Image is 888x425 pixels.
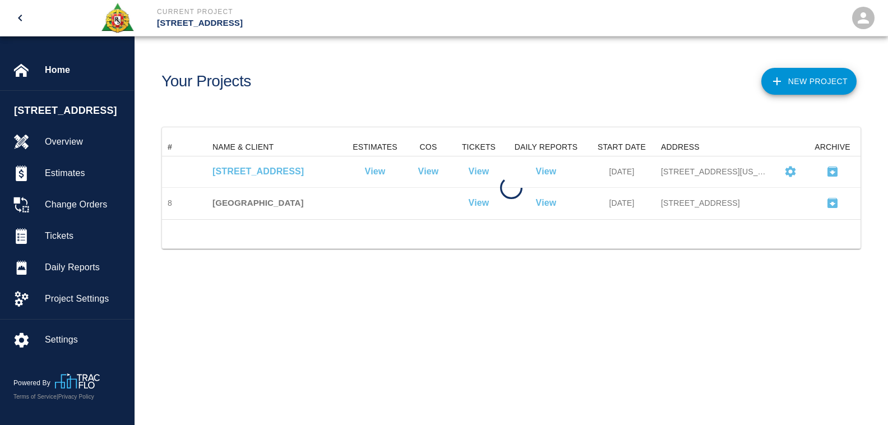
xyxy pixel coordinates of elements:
[212,197,341,210] p: [GEOGRAPHIC_DATA]
[454,138,504,156] div: TICKETS
[661,166,771,177] div: [STREET_ADDRESS][US_STATE]
[168,197,172,209] div: 8
[515,138,577,156] div: DAILY REPORTS
[536,196,557,210] a: View
[157,17,505,30] p: [STREET_ADDRESS]
[779,160,802,183] button: Settings
[45,63,125,77] span: Home
[45,198,125,211] span: Change Orders
[815,138,850,156] div: ARCHIVE
[162,138,207,156] div: #
[347,138,403,156] div: ESTIMATES
[157,7,505,17] p: Current Project
[469,165,489,178] a: View
[661,138,700,156] div: ADDRESS
[100,2,135,34] img: Roger & Sons Concrete
[14,103,128,118] span: [STREET_ADDRESS]
[212,138,274,156] div: NAME & CLIENT
[661,197,771,209] div: [STREET_ADDRESS]
[536,165,557,178] a: View
[45,261,125,274] span: Daily Reports
[168,138,172,156] div: #
[588,188,655,219] div: [DATE]
[469,196,489,210] a: View
[403,138,454,156] div: COS
[45,135,125,149] span: Overview
[212,165,341,178] a: [STREET_ADDRESS]
[207,138,347,156] div: NAME & CLIENT
[7,4,34,31] button: open drawer
[57,394,58,400] span: |
[420,138,437,156] div: COS
[588,156,655,188] div: [DATE]
[45,167,125,180] span: Estimates
[58,394,94,400] a: Privacy Policy
[45,292,125,306] span: Project Settings
[761,68,857,95] button: New Project
[45,229,125,243] span: Tickets
[365,165,386,178] a: View
[655,138,776,156] div: ADDRESS
[353,138,397,156] div: ESTIMATES
[55,373,100,389] img: TracFlo
[588,138,655,156] div: START DATE
[13,378,55,388] p: Powered By
[161,72,251,91] h1: Your Projects
[418,165,439,178] a: View
[804,138,861,156] div: ARCHIVE
[832,371,888,425] iframe: Chat Widget
[462,138,496,156] div: TICKETS
[504,138,588,156] div: DAILY REPORTS
[45,333,125,347] span: Settings
[598,138,646,156] div: START DATE
[13,394,57,400] a: Terms of Service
